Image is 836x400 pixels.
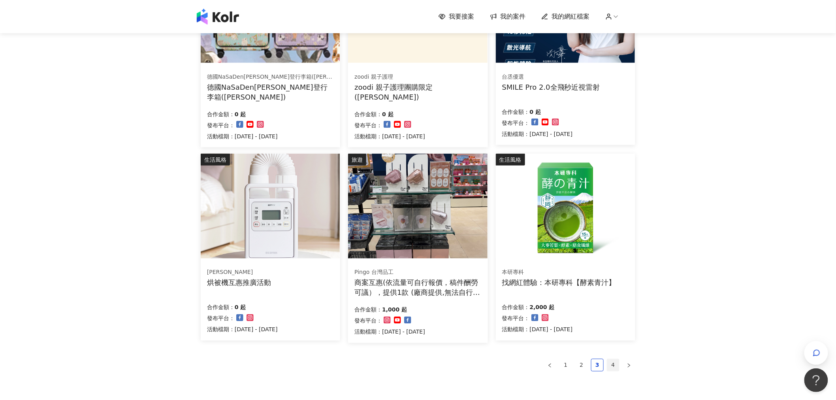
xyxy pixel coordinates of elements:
[552,12,589,21] span: 我的網紅檔案
[207,121,235,130] p: 發布平台：
[348,154,366,166] div: 旅遊
[207,314,235,323] p: 發布平台：
[197,9,239,25] img: logo
[502,82,600,92] div: SMILE Pro 2.0全飛秒近視雷射
[502,129,573,139] p: 活動檔期：[DATE] - [DATE]
[207,109,235,119] p: 合作金額：
[560,359,572,371] a: 1
[354,73,481,81] div: zoodi 親子護理
[354,316,382,326] p: 發布平台：
[235,109,246,119] p: 0 起
[607,359,619,371] a: 4
[449,12,474,21] span: 我要接案
[354,82,481,102] div: zoodi 親子護理團購限定([PERSON_NAME])
[354,132,425,141] p: 活動檔期：[DATE] - [DATE]
[207,303,235,312] p: 合作金額：
[354,269,481,277] div: Pingo 台灣品工
[576,359,587,371] a: 2
[207,132,278,141] p: 活動檔期：[DATE] - [DATE]
[354,278,481,298] div: 商案互惠(依流量可自行報價，稿件酬勞可議），提供1款 (廠商提供,無法自行選擇顏色)
[382,109,394,119] p: 0 起
[502,269,616,277] div: 本研專科
[354,305,382,315] p: 合作金額：
[235,303,246,312] p: 0 起
[354,121,382,130] p: 發布平台：
[530,303,555,312] p: 2,000 起
[354,327,425,337] p: 活動檔期：[DATE] - [DATE]
[201,154,230,166] div: 生活風格
[530,107,541,117] p: 0 起
[623,359,635,372] button: right
[804,368,828,392] iframe: Help Scout Beacon - Open
[207,82,334,102] div: 德國NaSaDen[PERSON_NAME]登行李箱([PERSON_NAME])
[607,359,619,372] li: 4
[207,73,333,81] div: 德國NaSaDen[PERSON_NAME]登行李箱([PERSON_NAME])
[544,359,556,372] li: Previous Page
[496,154,525,166] div: 生活風格
[623,359,635,372] li: Next Page
[490,12,525,21] a: 我的案件
[541,12,589,21] a: 我的網紅檔案
[502,325,573,334] p: 活動檔期：[DATE] - [DATE]
[502,278,616,288] div: 找網紅體驗：本研專科【酵素青汁】
[382,305,407,315] p: 1,000 起
[502,303,530,312] p: 合作金額：
[502,118,530,128] p: 發布平台：
[591,359,603,371] a: 3
[348,154,487,258] img: Pingo 台灣品工 TRAVEL Qmini 2.0奈米負離子極輕吹風機
[354,109,382,119] p: 合作金額：
[207,269,271,277] div: [PERSON_NAME]
[627,363,631,368] span: right
[207,278,271,288] div: 烘被機互惠推廣活動
[496,154,635,258] img: 酵素青汁
[559,359,572,372] li: 1
[575,359,588,372] li: 2
[201,154,340,258] img: 強力烘被機 FK-H1
[544,359,556,372] button: left
[502,107,530,117] p: 合作金額：
[439,12,474,21] a: 我要接案
[591,359,604,372] li: 3
[207,325,278,334] p: 活動檔期：[DATE] - [DATE]
[500,12,525,21] span: 我的案件
[502,314,530,323] p: 發布平台：
[502,73,600,81] div: 台丞優選
[548,363,552,368] span: left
